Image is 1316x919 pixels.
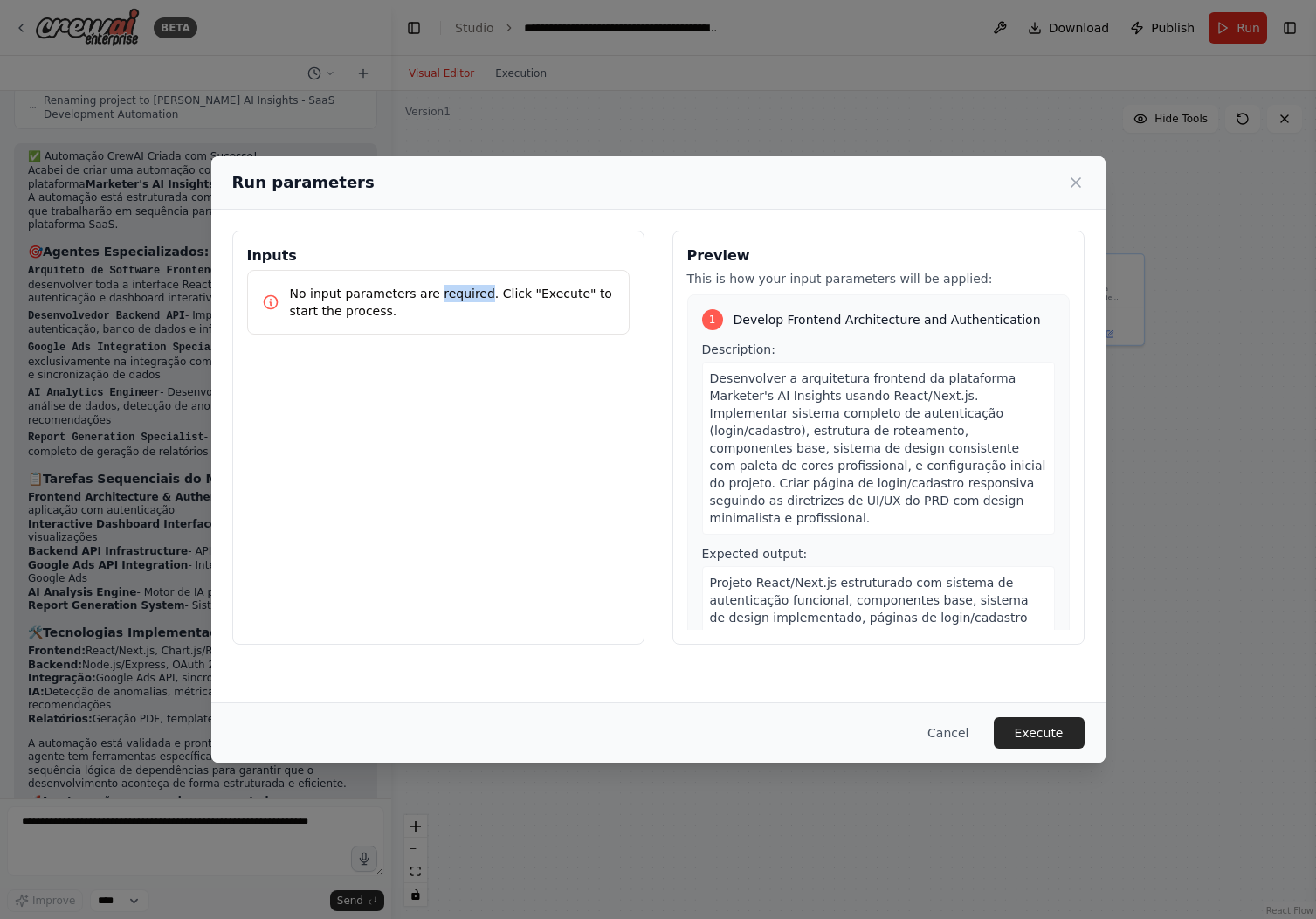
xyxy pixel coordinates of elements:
button: Cancel [913,717,982,749]
span: Description: [702,342,775,356]
p: This is how your input parameters will be applied: [687,270,1070,287]
p: No input parameters are required. Click "Execute" to start the process. [290,285,615,320]
div: 1 [702,309,723,330]
span: Expected output: [702,547,808,561]
h3: Preview [687,245,1070,266]
h2: Run parameters [232,170,375,195]
button: Execute [994,717,1085,749]
h3: Inputs [247,245,630,266]
span: Develop Frontend Architecture and Authentication [734,311,1041,328]
span: Desenvolver a arquitetura frontend da plataforma Marketer's AI Insights usando React/Next.js. Imp... [710,371,1046,525]
span: Projeto React/Next.js estruturado com sistema de autenticação funcional, componentes base, sistem... [710,576,1029,660]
